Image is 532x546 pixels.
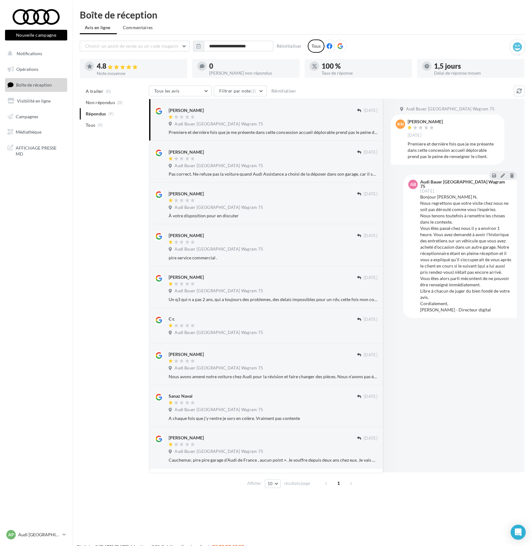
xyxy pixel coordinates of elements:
[169,232,204,239] div: [PERSON_NAME]
[175,407,263,413] span: Audi Bauer [GEOGRAPHIC_DATA] Wagram 75
[169,435,204,441] div: [PERSON_NAME]
[169,171,377,177] div: Pas correct. Ne refuse pas la voiture quand Audi Assistance a choisi de la déposer dans son garag...
[308,40,324,53] div: Tous
[169,129,377,135] div: Premiere et dernière fois que je me présente dans cette concession accueil déplorable prend pas l...
[106,89,111,94] span: (0)
[86,99,115,106] span: Non répondus
[123,24,153,31] span: Commentaires
[5,30,67,40] button: Nouvelle campagne
[175,205,263,210] span: Audi Bauer [GEOGRAPHIC_DATA] Wagram 75
[364,275,377,281] span: [DATE]
[86,88,103,94] span: A traiter
[98,123,103,128] span: (9)
[4,78,68,92] a: Boîte de réception
[169,107,204,114] div: [PERSON_NAME]
[18,532,60,538] p: Audi [GEOGRAPHIC_DATA] 17
[80,10,524,19] div: Boîte de réception
[175,449,263,454] span: Audi Bauer [GEOGRAPHIC_DATA] Wagram 75
[4,63,68,76] a: Opérations
[364,191,377,197] span: [DATE]
[397,121,404,127] span: KN
[169,415,377,421] div: A chaque fois que j'y rentre je sors en colère. Vraiment pas contente
[154,88,180,93] span: Tous les avis
[364,352,377,358] span: [DATE]
[8,532,14,538] span: AP
[169,296,377,303] div: Un q3 qui n a pas 2 ans, qui a toujours des problemes, des delais impossibles pour un rdv, cette ...
[16,129,41,135] span: Médiathèque
[420,180,511,188] div: Audi Bauer [GEOGRAPHIC_DATA] Wagram 75
[169,149,204,155] div: [PERSON_NAME]
[322,71,407,75] div: Taux de réponse
[175,163,263,169] span: Audi Bauer [GEOGRAPHIC_DATA] Wagram 75
[420,194,512,313] div: Bonjour [PERSON_NAME] N, Nous regrettons que votre visite chez nous ne soit pas déroulé comme vou...
[16,82,52,87] span: Boîte de réception
[175,365,263,371] span: Audi Bauer [GEOGRAPHIC_DATA] Wagram 75
[265,479,281,488] button: 10
[209,63,295,70] div: 0
[434,71,519,75] div: Délai de réponse moyen
[16,66,38,72] span: Opérations
[169,351,204,358] div: [PERSON_NAME]
[4,125,68,139] a: Médiathèque
[4,47,66,60] button: Notifications
[117,100,123,105] span: (0)
[16,114,38,119] span: Campagnes
[175,121,263,127] span: Audi Bauer [GEOGRAPHIC_DATA] Wagram 75
[364,394,377,400] span: [DATE]
[408,141,499,160] div: Premiere et dernière fois que je me présente dans cette concession accueil déplorable prend pas l...
[364,436,377,441] span: [DATE]
[420,189,434,193] span: [DATE]
[85,43,178,49] span: Choisir un point de vente ou un code magasin
[169,316,175,322] div: C c
[80,41,190,51] button: Choisir un point de vente ou un code magasin
[5,529,67,541] a: AP Audi [GEOGRAPHIC_DATA] 17
[284,480,310,486] span: résultats/page
[408,133,421,138] span: [DATE]
[334,478,344,488] span: 1
[269,87,299,95] button: Réinitialiser
[97,63,182,70] div: 4.8
[4,141,68,160] a: AFFICHAGE PRESSE MD
[209,71,295,75] div: [PERSON_NAME] non répondus
[322,63,407,70] div: 100 %
[251,88,256,93] span: (2)
[97,71,182,76] div: Note moyenne
[4,110,68,123] a: Campagnes
[175,246,263,252] span: Audi Bauer [GEOGRAPHIC_DATA] Wagram 75
[406,106,495,112] span: Audi Bauer [GEOGRAPHIC_DATA] Wagram 75
[175,330,263,336] span: Audi Bauer [GEOGRAPHIC_DATA] Wagram 75
[364,150,377,155] span: [DATE]
[408,119,443,124] div: [PERSON_NAME]
[17,51,42,56] span: Notifications
[214,86,267,96] button: Filtrer par note(2)
[274,42,304,50] button: Réinitialiser
[86,122,95,128] span: Tous
[169,213,377,219] div: À votre disposition pour en discuter
[169,255,377,261] div: pire service commercial .
[175,288,263,294] span: Audi Bauer [GEOGRAPHIC_DATA] Wagram 75
[410,181,416,188] span: AB
[511,525,526,540] div: Open Intercom Messenger
[268,481,273,486] span: 10
[169,274,204,280] div: [PERSON_NAME]
[169,374,377,380] div: Nous avons amené notre voiture chez Audi pour la révision et faire changer des pièces. Nous n'avo...
[17,98,51,103] span: Visibilité en ligne
[169,393,193,399] div: Sanaz Navai
[169,191,204,197] div: [PERSON_NAME]
[364,233,377,239] span: [DATE]
[364,108,377,114] span: [DATE]
[149,86,212,96] button: Tous les avis
[364,317,377,322] span: [DATE]
[16,144,65,157] span: AFFICHAGE PRESSE MD
[247,480,261,486] span: Afficher
[4,94,68,108] a: Visibilité en ligne
[434,63,519,70] div: 1,5 jours
[169,457,377,463] div: Cauchemar, pire pire garage d’Audi de France , aucun point +. Je souffre depuis deux ans chez eux...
